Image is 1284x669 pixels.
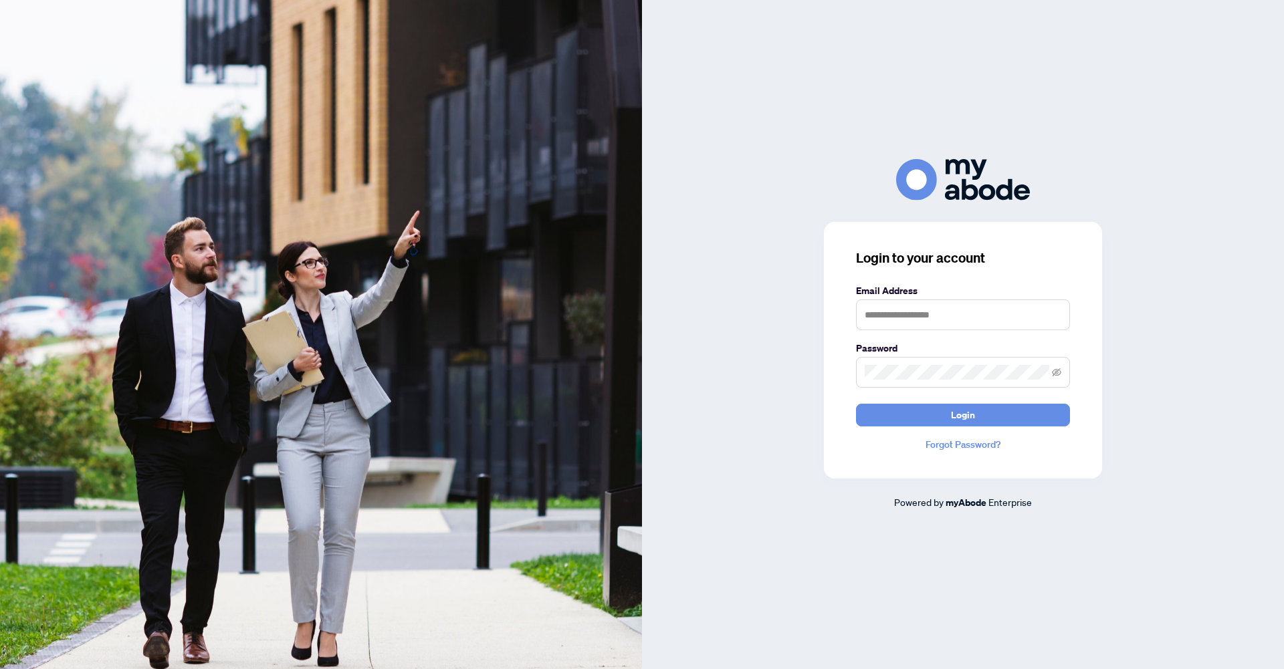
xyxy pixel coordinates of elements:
a: myAbode [946,495,986,510]
img: ma-logo [896,159,1030,200]
span: Login [951,404,975,426]
span: Enterprise [988,496,1032,508]
button: Login [856,404,1070,426]
span: Powered by [894,496,944,508]
label: Email Address [856,283,1070,298]
span: eye-invisible [1052,368,1061,377]
h3: Login to your account [856,249,1070,267]
a: Forgot Password? [856,437,1070,452]
label: Password [856,341,1070,356]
